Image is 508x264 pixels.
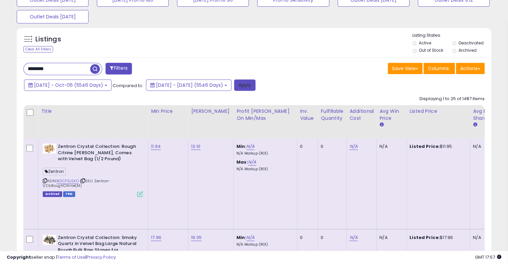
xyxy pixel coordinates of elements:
[412,32,491,39] p: Listing States:
[379,108,404,122] div: Avg Win Price
[409,144,465,150] div: $11.95
[63,191,75,197] span: FBM
[246,234,255,241] a: N/A
[379,122,383,128] small: Avg Win Price.
[236,143,246,150] b: Min:
[87,254,116,260] a: Privacy Policy
[428,65,449,72] span: Columns
[43,144,143,196] div: ASIN:
[409,235,465,241] div: $17.96
[17,10,89,23] button: Outlet Deals [DATE]
[379,235,401,241] div: N/A
[113,82,143,89] span: Compared to:
[349,108,374,122] div: Additional Cost
[409,234,440,241] b: Listed Price:
[321,108,344,122] div: Fulfillable Quantity
[321,235,341,241] div: 0
[35,35,61,44] h5: Listings
[236,167,292,172] p: N/A Markup (ROI)
[156,82,223,88] span: [DATE] - [DATE] (5546 Days)
[57,254,86,260] a: Terms of Use
[409,108,467,115] div: Listed Price
[7,254,116,261] div: seller snap | |
[473,108,497,122] div: Avg BB Share
[234,105,297,139] th: The percentage added to the cost of goods (COGS) that forms the calculator for Min & Max prices.
[58,144,139,164] b: Zentron Crystal Collection: Rough Citrine [PERSON_NAME], Comes with Velvet Bag (1/2 Pound)
[24,79,112,91] button: [DATE] - Oct-06 (5546 Days)
[248,159,256,166] a: N/A
[234,79,256,91] button: Apply
[151,143,161,150] a: 11.94
[43,144,56,154] img: 41HfwPKm5sL._SL40_.jpg
[56,178,79,184] a: B01CF6JSKO
[34,82,103,88] span: [DATE] - Oct-06 (5546 Days)
[300,235,313,241] div: 0
[409,143,440,150] b: Listed Price:
[191,234,202,241] a: 19.05
[419,47,443,53] label: Out of Stock
[43,191,62,197] span: Listings that have been deleted from Seller Central
[349,143,357,150] a: N/A
[300,144,313,150] div: 0
[43,235,56,245] img: 512i77ik7sL._SL40_.jpg
[151,234,161,241] a: 17.96
[246,143,255,150] a: N/A
[458,40,483,46] label: Deactivated
[23,46,53,52] div: Clear All Filters
[236,159,248,165] b: Max:
[300,108,315,122] div: Inv. value
[7,254,31,260] strong: Copyright
[146,79,231,91] button: [DATE] - [DATE] (5546 Days)
[473,144,495,150] div: N/A
[388,63,422,74] button: Save View
[191,143,200,150] a: 13.10
[419,40,431,46] label: Active
[379,144,401,150] div: N/A
[191,108,231,115] div: [PERSON_NAME]
[419,96,485,102] div: Displaying 1 to 25 of 1487 items
[236,242,292,247] p: N/A Markup (ROI)
[236,234,246,241] b: Min:
[236,108,294,122] div: Profit [PERSON_NAME] on Min/Max
[41,108,145,115] div: Title
[106,63,132,74] button: Filters
[424,63,455,74] button: Columns
[475,254,501,260] span: 2025-10-7 17:57 GMT
[473,235,495,241] div: N/A
[236,151,292,156] p: N/A Markup (ROI)
[43,168,66,175] span: Zentron
[321,144,341,150] div: 0
[458,47,476,53] label: Archived
[151,108,185,115] div: Min Price
[349,234,357,241] a: N/A
[456,63,485,74] button: Actions
[473,122,477,128] small: Avg BB Share.
[43,178,110,188] span: | SKU: Zentron-1/2lbRoughCitrine(M)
